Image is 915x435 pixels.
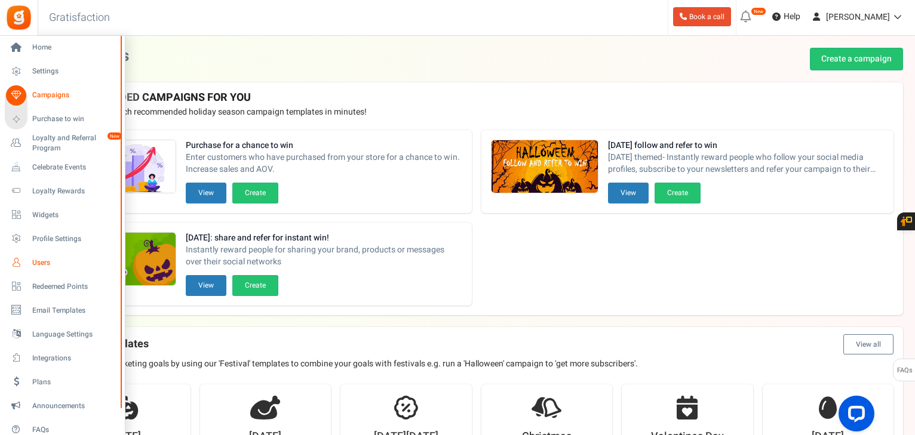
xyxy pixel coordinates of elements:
[59,334,893,354] h4: Festival templates
[232,275,278,296] button: Create
[186,183,226,203] button: View
[32,210,116,220] span: Widgets
[810,48,903,70] a: Create a campaign
[5,61,119,82] a: Settings
[32,401,116,411] span: Announcements
[608,183,649,203] button: View
[5,372,119,392] a: Plans
[32,329,116,340] span: Language Settings
[5,157,119,177] a: Celebrate Events
[32,425,116,435] span: FAQs
[5,252,119,273] a: Users
[32,66,116,76] span: Settings
[32,133,119,153] span: Loyalty and Referral Program
[32,42,116,53] span: Home
[32,90,116,100] span: Campaigns
[107,132,122,140] em: New
[32,377,116,387] span: Plans
[5,300,119,320] a: Email Templates
[32,114,116,124] span: Purchase to win
[186,244,462,268] span: Instantly reward people for sharing your brand, products or messages over their social networks
[32,282,116,292] span: Redeemed Points
[59,106,893,118] p: Preview and launch recommended holiday season campaign templates in minutes!
[5,4,32,31] img: Gratisfaction
[186,152,462,175] span: Enter customers who have purchased from your store for a chance to win. Increase sales and AOV.
[5,229,119,249] a: Profile Settings
[608,152,885,175] span: [DATE] themed- Instantly reward people who follow your social media profiles, subscribe to your n...
[751,7,766,16] em: New
[843,334,893,354] button: View all
[32,258,116,268] span: Users
[32,353,116,363] span: Integrations
[59,92,893,104] h4: RECOMMENDED CAMPAIGNS FOR YOU
[186,232,462,244] strong: [DATE]: share and refer for instant win!
[492,140,598,194] img: Recommended Campaigns
[186,140,462,152] strong: Purchase for a chance to win
[32,234,116,244] span: Profile Settings
[5,348,119,368] a: Integrations
[781,11,800,23] span: Help
[5,396,119,416] a: Announcements
[32,162,116,172] span: Celebrate Events
[5,205,119,225] a: Widgets
[232,183,278,203] button: Create
[655,183,701,203] button: Create
[608,140,885,152] strong: [DATE] follow and refer to win
[5,276,119,297] a: Redeemed Points
[767,7,805,26] a: Help
[896,359,913,382] span: FAQs
[673,7,731,26] a: Book a call
[32,306,116,316] span: Email Templates
[826,11,890,23] span: [PERSON_NAME]
[5,85,119,106] a: Campaigns
[5,181,119,201] a: Loyalty Rewards
[5,109,119,129] a: Purchase to win
[36,6,123,30] h3: Gratisfaction
[32,186,116,196] span: Loyalty Rewards
[5,133,119,153] a: Loyalty and Referral Program New
[59,358,893,370] p: Achieve your marketing goals by using our 'Festival' templates to combine your goals with festiva...
[186,275,226,296] button: View
[5,38,119,58] a: Home
[5,324,119,344] a: Language Settings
